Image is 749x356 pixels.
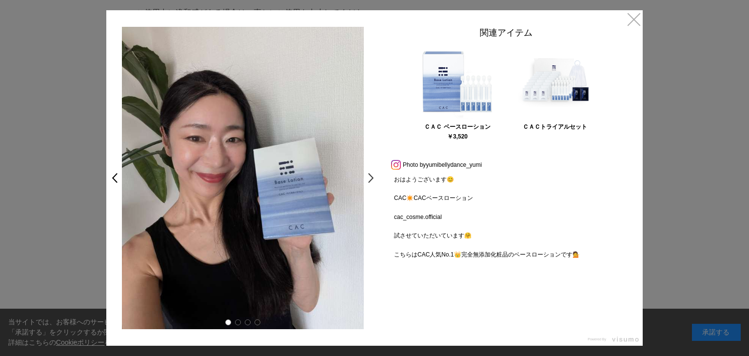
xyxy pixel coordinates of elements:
[414,122,500,131] div: ＣＡＣ ベースローション
[421,45,494,119] img: 060059.jpg
[403,159,426,171] span: Photo by
[625,10,643,28] a: ×
[384,27,628,43] div: 関連アイテム
[105,169,119,187] a: <
[447,134,468,139] div: ￥3,520
[367,169,380,187] a: >
[426,161,482,168] a: yumibellydance_yumi
[512,122,598,131] div: ＣＡＣトライアルセット
[384,175,628,260] p: おはようございます😊 CAC✴️CACベースローション cac_cosme.official 試させていただいています🤗 こちらはCAC人気No.1👑完全無添加化粧品のベースローションです💁 基...
[122,27,364,329] img: e9071000-1e37-46a1-a2c5-32513ea4140f-large.jpg
[518,45,591,119] img: 000851.jpg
